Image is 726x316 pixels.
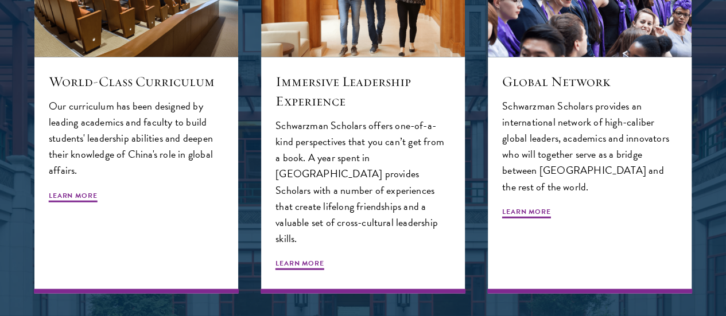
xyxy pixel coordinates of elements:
span: Learn More [502,206,551,220]
p: Our curriculum has been designed by leading academics and faculty to build students' leadership a... [49,98,224,178]
h5: Immersive Leadership Experience [275,72,451,111]
h5: World-Class Curriculum [49,72,224,91]
span: Learn More [275,258,324,272]
p: Schwarzman Scholars provides an international network of high-caliber global leaders, academics a... [502,98,677,194]
span: Learn More [49,190,98,204]
h5: Global Network [502,72,677,91]
p: Schwarzman Scholars offers one-of-a-kind perspectives that you can’t get from a book. A year spen... [275,118,451,247]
